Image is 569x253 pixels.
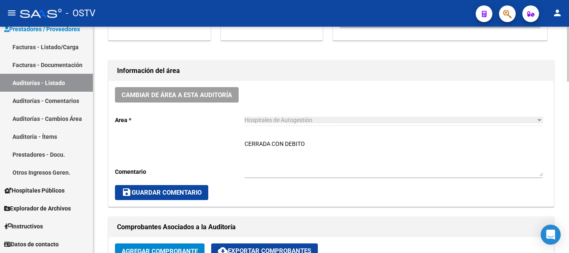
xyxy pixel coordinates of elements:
[245,117,312,123] span: Hospitales de Autogestión
[115,185,208,200] button: Guardar Comentario
[66,4,95,23] span: - OSTV
[115,115,245,125] p: Area *
[122,187,132,197] mat-icon: save
[122,189,202,196] span: Guardar Comentario
[4,186,65,195] span: Hospitales Públicos
[552,8,562,18] mat-icon: person
[117,220,545,234] h1: Comprobantes Asociados a la Auditoría
[115,167,245,176] p: Comentario
[115,87,239,103] button: Cambiar de área a esta auditoría
[122,91,232,99] span: Cambiar de área a esta auditoría
[541,225,561,245] div: Open Intercom Messenger
[4,204,71,213] span: Explorador de Archivos
[4,222,43,231] span: Instructivos
[7,8,17,18] mat-icon: menu
[4,240,59,249] span: Datos de contacto
[117,64,545,78] h1: Información del área
[4,25,80,34] span: Prestadores / Proveedores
